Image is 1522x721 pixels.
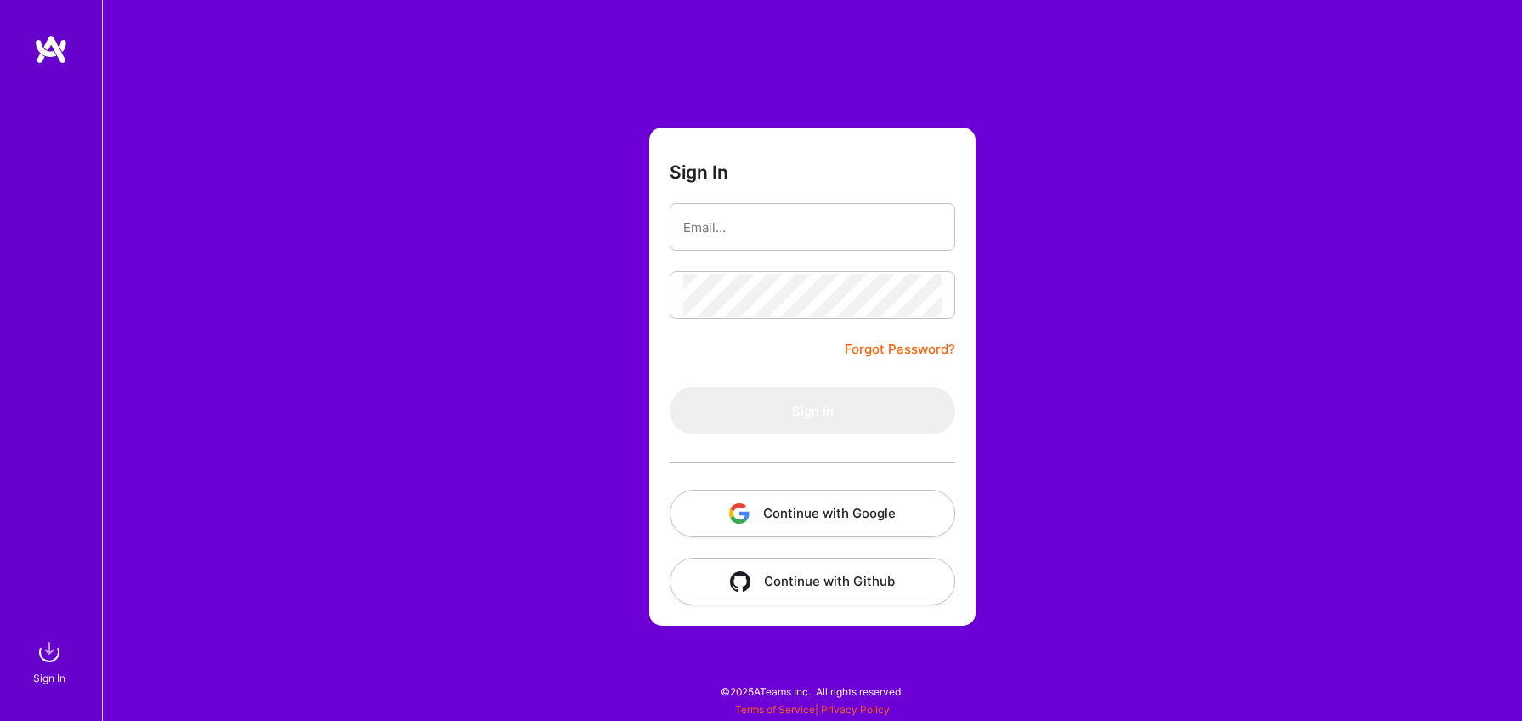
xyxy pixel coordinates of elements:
[735,703,815,716] a: Terms of Service
[670,490,955,537] button: Continue with Google
[36,635,66,687] a: sign inSign In
[730,571,750,592] img: icon
[845,339,955,360] a: Forgot Password?
[33,669,65,687] div: Sign In
[735,703,890,716] span: |
[34,34,68,65] img: logo
[32,635,66,669] img: sign in
[670,162,728,183] h3: Sign In
[683,206,942,249] input: Email...
[729,503,750,524] img: icon
[670,558,955,605] button: Continue with Github
[821,703,890,716] a: Privacy Policy
[102,670,1522,712] div: © 2025 ATeams Inc., All rights reserved.
[670,387,955,434] button: Sign In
